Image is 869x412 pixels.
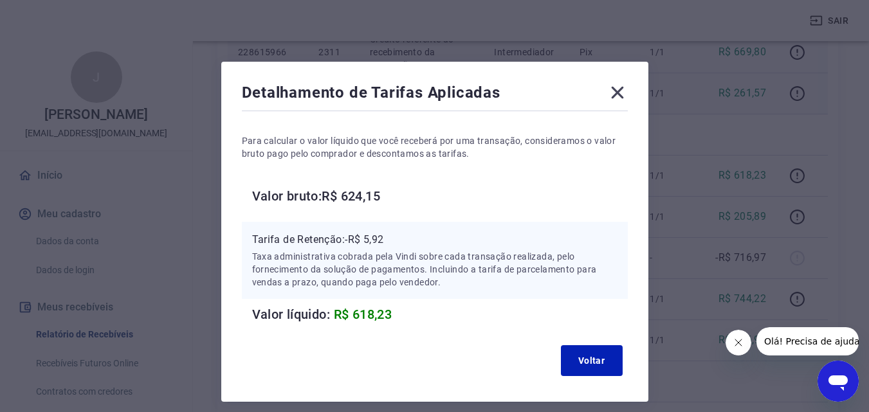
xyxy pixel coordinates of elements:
p: Tarifa de Retenção: -R$ 5,92 [252,232,617,247]
h6: Valor bruto: R$ 624,15 [252,186,628,206]
p: Para calcular o valor líquido que você receberá por uma transação, consideramos o valor bruto pag... [242,134,628,160]
div: Detalhamento de Tarifas Aplicadas [242,82,628,108]
p: Taxa administrativa cobrada pela Vindi sobre cada transação realizada, pelo fornecimento da soluç... [252,250,617,289]
iframe: Botão para abrir a janela de mensagens [818,361,859,402]
button: Voltar [561,345,623,376]
h6: Valor líquido: [252,304,628,325]
span: Olá! Precisa de ajuda? [8,9,108,19]
iframe: Mensagem da empresa [756,327,859,355]
iframe: Fechar mensagem [726,330,751,355]
span: R$ 618,23 [334,307,392,322]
